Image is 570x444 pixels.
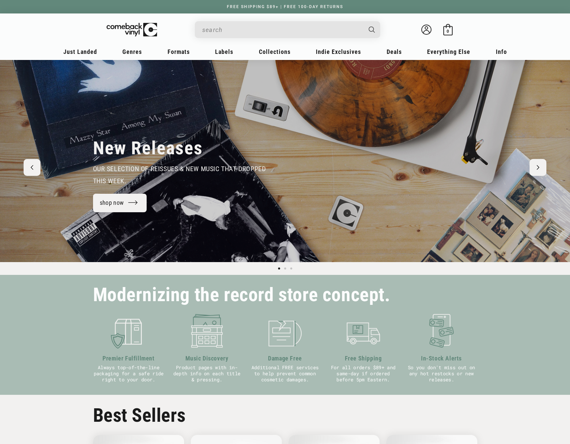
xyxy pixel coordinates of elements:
h3: Music Discovery [171,354,243,363]
span: Collections [259,48,291,55]
span: Just Landed [63,48,97,55]
span: Formats [168,48,190,55]
span: Indie Exclusives [316,48,361,55]
button: Load slide 3 of 3 [288,265,294,272]
span: 0 [447,29,449,34]
span: Deals [387,48,402,55]
h3: In-Stock Alerts [406,354,477,363]
button: Next slide [530,159,546,176]
button: Load slide 2 of 3 [282,265,288,272]
h2: New Releases [93,137,203,159]
button: Load slide 1 of 3 [276,265,282,272]
p: For all orders $89+ and same-day if ordered before 5pm Eastern. [328,364,399,383]
a: shop now [93,194,147,212]
p: Product pages with in-depth info on each title & pressing. [171,364,243,383]
p: Additional FREE services to help prevent common cosmetic damages. [249,364,321,383]
button: Search [363,21,381,38]
span: Labels [215,48,233,55]
p: So you don't miss out on any hot restocks or new releases. [406,364,477,383]
input: search [202,23,362,37]
h2: Modernizing the record store concept. [93,287,390,303]
h3: Damage Free [249,354,321,363]
a: FREE SHIPPING $89+ | FREE 100-DAY RETURNS [220,4,350,9]
span: Genres [122,48,142,55]
span: Everything Else [427,48,470,55]
span: our selection of reissues & new music that dropped this week. [93,165,266,185]
button: Previous slide [24,159,40,176]
h2: Best Sellers [93,404,477,426]
div: Search [195,21,380,38]
p: Always top-of-the-line packaging for a safe ride right to your door. [93,364,164,383]
h3: Free Shipping [328,354,399,363]
span: Info [496,48,507,55]
h3: Premier Fulfillment [93,354,164,363]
